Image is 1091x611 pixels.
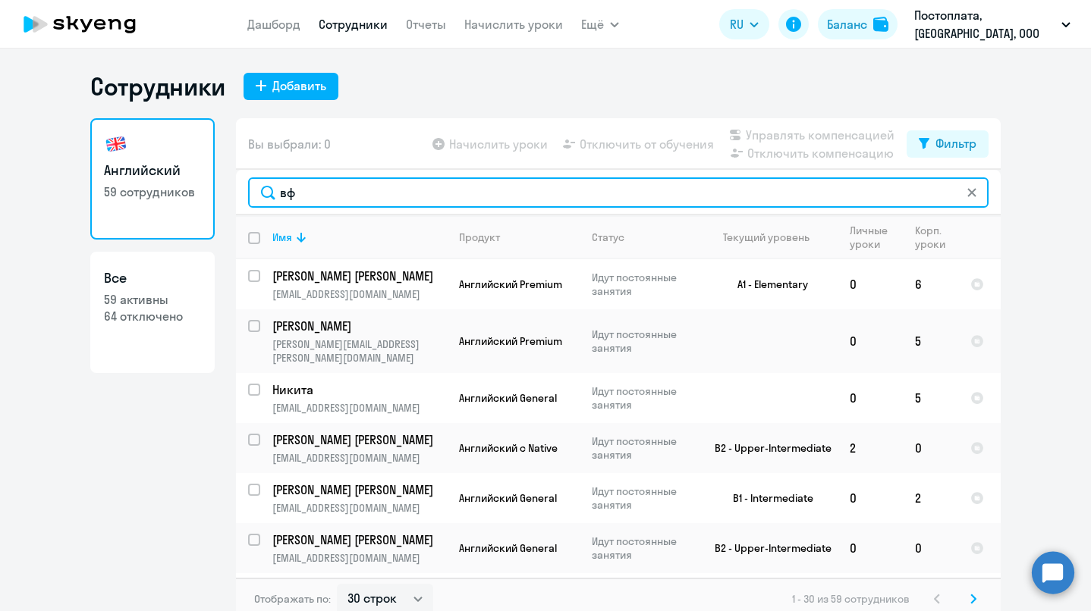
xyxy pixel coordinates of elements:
[907,130,989,158] button: Фильтр
[903,309,958,373] td: 5
[903,523,958,573] td: 0
[903,259,958,309] td: 6
[272,481,444,498] p: [PERSON_NAME] [PERSON_NAME]
[254,592,331,606] span: Отображать по:
[915,224,957,251] div: Корп. уроки
[104,161,201,180] h3: Английский
[459,441,558,455] span: Английский с Native
[459,541,557,555] span: Английский General
[459,277,562,291] span: Английский Premium
[723,230,810,244] div: Текущий уровень
[873,17,888,32] img: balance
[90,118,215,240] a: Английский59 сотрудников
[581,15,604,33] span: Ещё
[104,268,201,288] h3: Все
[592,534,696,562] p: Идут постоянные занятия
[696,423,838,473] td: B2 - Upper-Intermediate
[818,9,898,39] button: Балансbalance
[247,17,300,32] a: Дашборд
[248,135,331,153] span: Вы выбрали: 0
[592,384,696,412] p: Идут постоянные занятия
[581,9,619,39] button: Ещё
[104,132,128,156] img: english
[90,71,225,102] h1: Сотрудники
[272,381,444,398] p: Никита
[272,268,446,284] a: [PERSON_NAME] [PERSON_NAME]
[244,73,338,100] button: Добавить
[406,17,446,32] a: Отчеты
[459,230,500,244] div: Продукт
[464,17,563,32] a: Начислить уроки
[592,327,696,355] p: Идут постоянные занятия
[838,523,903,573] td: 0
[272,551,446,565] p: [EMAIL_ADDRESS][DOMAIN_NAME]
[459,391,557,405] span: Английский General
[272,230,446,244] div: Имя
[592,230,624,244] div: Статус
[272,318,444,334] p: [PERSON_NAME]
[272,531,446,548] a: [PERSON_NAME] [PERSON_NAME]
[719,9,769,39] button: RU
[272,481,446,498] a: [PERSON_NAME] [PERSON_NAME]
[272,337,446,365] p: [PERSON_NAME][EMAIL_ADDRESS][PERSON_NAME][DOMAIN_NAME]
[850,224,902,251] div: Личные уроки
[696,473,838,523] td: B1 - Intermediate
[838,373,903,423] td: 0
[272,230,292,244] div: Имя
[907,6,1078,42] button: Постоплата, [GEOGRAPHIC_DATA], ООО
[459,491,557,505] span: Английский General
[903,373,958,423] td: 5
[696,523,838,573] td: B2 - Upper-Intermediate
[838,473,903,523] td: 0
[792,592,910,606] span: 1 - 30 из 59 сотрудников
[592,484,696,512] p: Идут постоянные занятия
[272,268,444,284] p: [PERSON_NAME] [PERSON_NAME]
[272,501,446,515] p: [EMAIL_ADDRESS][DOMAIN_NAME]
[272,77,326,95] div: Добавить
[709,230,837,244] div: Текущий уровень
[272,318,446,334] a: [PERSON_NAME]
[272,431,444,448] p: [PERSON_NAME] [PERSON_NAME]
[592,271,696,298] p: Идут постоянные занятия
[903,473,958,523] td: 2
[104,291,201,308] p: 59 активны
[272,431,446,448] a: [PERSON_NAME] [PERSON_NAME]
[90,252,215,373] a: Все59 активны64 отключено
[319,17,388,32] a: Сотрудники
[838,309,903,373] td: 0
[459,334,562,348] span: Английский Premium
[730,15,744,33] span: RU
[272,401,446,415] p: [EMAIL_ADDRESS][DOMAIN_NAME]
[272,531,444,548] p: [PERSON_NAME] [PERSON_NAME]
[104,183,201,200] p: 59 сотрудников
[827,15,867,33] div: Баланс
[104,308,201,324] p: 64 отключено
[696,259,838,309] td: A1 - Elementary
[272,451,446,465] p: [EMAIL_ADDRESS][DOMAIN_NAME]
[903,423,958,473] td: 0
[272,381,446,398] a: Никита
[838,423,903,473] td: 2
[248,177,989,208] input: Поиск по имени, email, продукту или статусу
[914,6,1055,42] p: Постоплата, [GEOGRAPHIC_DATA], ООО
[838,259,903,309] td: 0
[592,434,696,462] p: Идут постоянные занятия
[935,134,976,152] div: Фильтр
[272,287,446,301] p: [EMAIL_ADDRESS][DOMAIN_NAME]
